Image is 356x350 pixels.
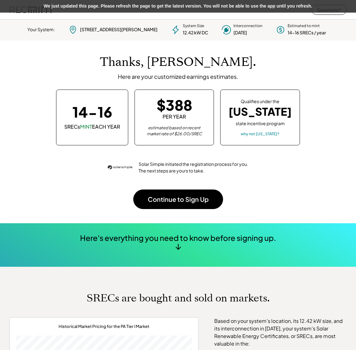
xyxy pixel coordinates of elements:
button: Continue to Sign Up [133,190,223,209]
div: System Size [183,23,204,29]
div: 14-16 SRECs / year [288,30,326,36]
div: Estimated to mint [288,23,320,29]
div: estimated based on recent market rate of $26.00/SREC [143,125,206,137]
div: ↓ [175,241,181,251]
div: Historical Market Pricing for the PA Tier I Market [59,324,149,329]
div: Here are your customized earnings estimates. [118,73,238,80]
div: Qualifies under the [241,98,279,105]
div: Solar Simple initiated the registration process for you. The next steps are yours to take. [139,161,249,174]
div: $388 [157,98,192,112]
div: Interconnection [233,23,262,29]
div: why not [US_STATE]? [241,131,279,137]
div: [STREET_ADDRESS][PERSON_NAME] [80,26,158,33]
div: [DATE] [233,30,247,36]
img: Logo_Horizontal-Black.png [107,155,132,180]
div: [US_STATE] [228,105,292,118]
div: SRECs EACH YEAR [64,123,120,130]
h1: SRECs are bought and sold on markets. [87,292,270,304]
div: 14-16 [72,105,112,119]
div: Here's everything you need to know before signing up. [80,233,276,243]
h1: Thanks, [PERSON_NAME]. [100,55,256,70]
div: 12.42 kW DC [183,30,208,36]
div: Based on your system's location, its 12.42 kW size, and its interconnection in [DATE], your syste... [214,317,347,347]
font: MINT [80,123,92,130]
div: PER YEAR [163,113,186,120]
div: state incentive program [236,120,285,127]
div: Your System: [27,26,55,33]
